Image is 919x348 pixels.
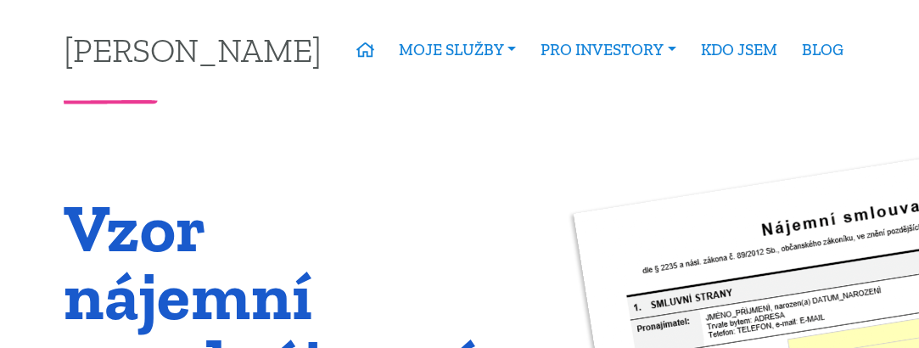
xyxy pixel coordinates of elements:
a: BLOG [789,31,855,70]
a: [PERSON_NAME] [64,33,322,66]
a: MOJE SLUŽBY [386,31,529,70]
a: PRO INVESTORY [529,31,689,70]
a: KDO JSEM [688,31,789,70]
